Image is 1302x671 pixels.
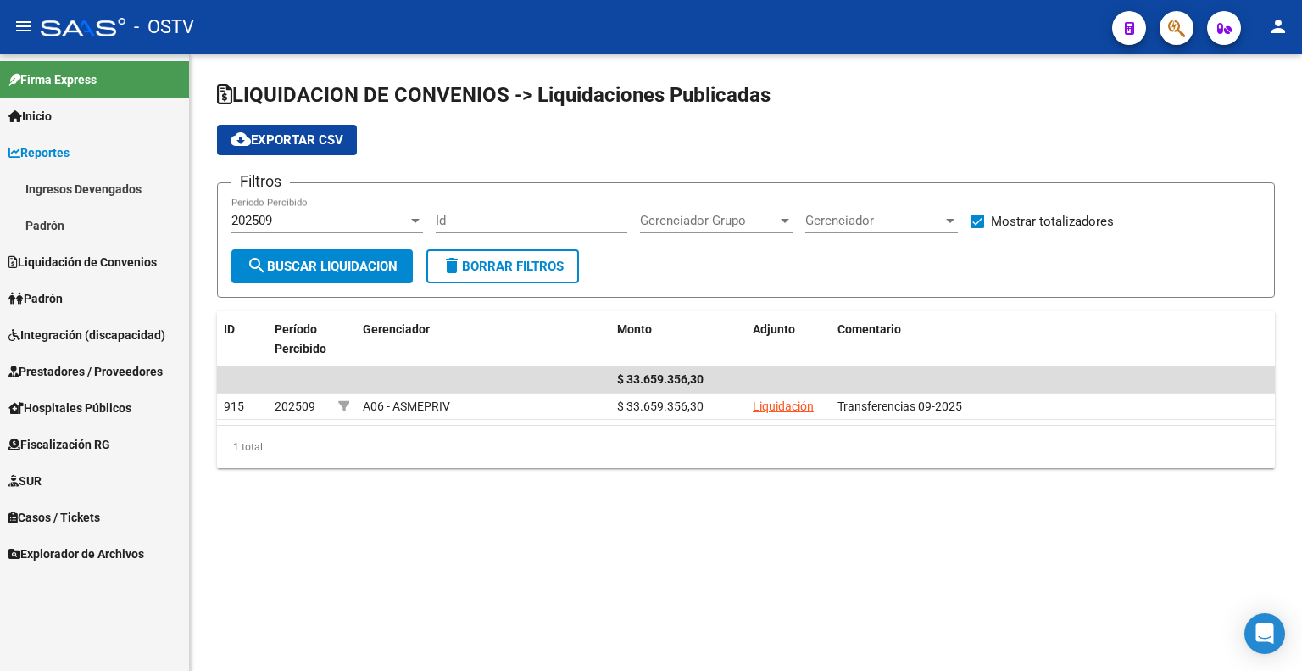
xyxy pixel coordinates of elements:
[231,129,251,149] mat-icon: cloud_download
[640,213,777,228] span: Gerenciador Grupo
[231,170,290,193] h3: Filtros
[231,249,413,283] button: Buscar Liquidacion
[610,311,746,386] datatable-header-cell: Monto
[617,397,739,417] div: $ 33.659.356,30
[8,508,100,527] span: Casos / Tickets
[831,311,1275,386] datatable-header-cell: Comentario
[8,289,63,308] span: Padrón
[134,8,194,46] span: - OSTV
[217,125,357,155] button: Exportar CSV
[8,435,110,454] span: Fiscalización RG
[217,311,268,386] datatable-header-cell: ID
[217,426,1275,468] div: 1 total
[8,362,163,381] span: Prestadores / Proveedores
[753,400,814,413] a: Liquidación
[275,322,326,355] span: Período Percibido
[363,400,450,413] span: A06 - ASMEPRIV
[8,545,144,563] span: Explorador de Archivos
[363,322,430,336] span: Gerenciador
[442,255,462,276] mat-icon: delete
[426,249,579,283] button: Borrar Filtros
[8,472,42,490] span: SUR
[8,399,131,417] span: Hospitales Públicos
[14,16,34,36] mat-icon: menu
[837,400,962,413] span: Transferencias 09-2025
[1244,613,1285,654] div: Open Intercom Messenger
[8,143,70,162] span: Reportes
[231,132,343,148] span: Exportar CSV
[837,322,901,336] span: Comentario
[617,372,704,386] span: $ 33.659.356,30
[1268,16,1288,36] mat-icon: person
[224,322,235,336] span: ID
[217,83,771,107] span: LIQUIDACION DE CONVENIOS -> Liquidaciones Publicadas
[746,311,831,386] datatable-header-cell: Adjunto
[231,213,272,228] span: 202509
[8,326,165,344] span: Integración (discapacidad)
[247,255,267,276] mat-icon: search
[617,322,652,336] span: Monto
[991,211,1114,232] span: Mostrar totalizadores
[356,311,610,386] datatable-header-cell: Gerenciador
[8,107,52,126] span: Inicio
[247,259,398,274] span: Buscar Liquidacion
[268,311,331,386] datatable-header-cell: Período Percibido
[753,322,795,336] span: Adjunto
[442,259,564,274] span: Borrar Filtros
[805,213,943,228] span: Gerenciador
[275,400,315,413] span: 202509
[8,70,97,89] span: Firma Express
[224,400,244,413] span: 915
[8,253,157,271] span: Liquidación de Convenios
